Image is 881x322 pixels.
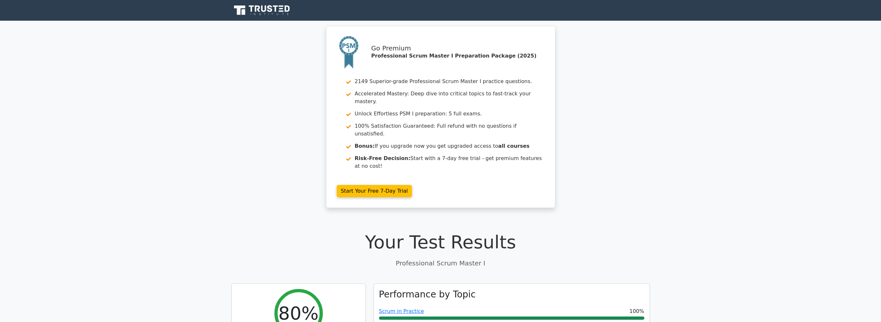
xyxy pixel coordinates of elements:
[231,258,650,268] p: Professional Scrum Master I
[379,289,476,300] h3: Performance by Topic
[337,185,412,197] a: Start Your Free 7-Day Trial
[379,308,424,314] a: Scrum in Practice
[630,307,644,315] span: 100%
[231,231,650,253] h1: Your Test Results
